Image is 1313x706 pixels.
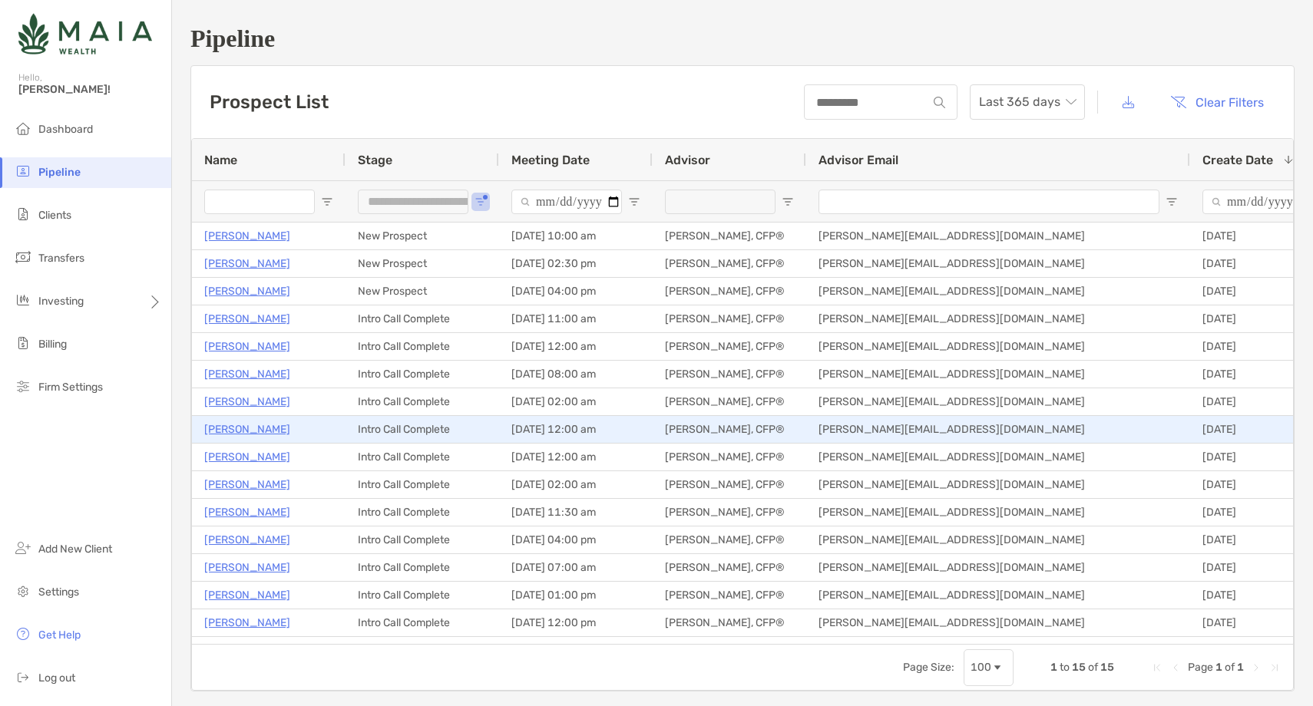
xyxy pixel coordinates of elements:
[1188,661,1213,674] span: Page
[38,543,112,556] span: Add New Client
[346,609,499,636] div: Intro Call Complete
[14,119,32,137] img: dashboard icon
[665,153,710,167] span: Advisor
[346,444,499,470] div: Intro Call Complete
[346,554,499,581] div: Intro Call Complete
[1202,153,1273,167] span: Create Date
[204,447,290,467] a: [PERSON_NAME]
[204,475,290,494] a: [PERSON_NAME]
[346,416,499,443] div: Intro Call Complete
[358,153,392,167] span: Stage
[1151,661,1163,674] div: First Page
[903,661,954,674] div: Page Size:
[14,248,32,266] img: transfers icon
[346,250,499,277] div: New Prospect
[204,365,290,384] p: [PERSON_NAME]
[499,250,653,277] div: [DATE] 02:30 pm
[782,196,794,208] button: Open Filter Menu
[806,554,1190,581] div: [PERSON_NAME][EMAIL_ADDRESS][DOMAIN_NAME]
[499,416,653,443] div: [DATE] 12:00 am
[204,613,290,632] a: [PERSON_NAME]
[653,499,806,526] div: [PERSON_NAME], CFP®
[346,471,499,498] div: Intro Call Complete
[1060,661,1070,674] span: to
[499,471,653,498] div: [DATE] 02:00 am
[806,609,1190,636] div: [PERSON_NAME][EMAIL_ADDRESS][DOMAIN_NAME]
[1202,190,1313,214] input: Create Date Filter Input
[806,499,1190,526] div: [PERSON_NAME][EMAIL_ADDRESS][DOMAIN_NAME]
[806,250,1190,277] div: [PERSON_NAME][EMAIL_ADDRESS][DOMAIN_NAME]
[819,190,1159,214] input: Advisor Email Filter Input
[653,305,806,332] div: [PERSON_NAME], CFP®
[204,190,315,214] input: Name Filter Input
[346,499,499,526] div: Intro Call Complete
[204,153,237,167] span: Name
[38,586,79,599] span: Settings
[14,582,32,600] img: settings icon
[499,361,653,388] div: [DATE] 08:00 am
[14,668,32,686] img: logout icon
[499,582,653,609] div: [DATE] 01:00 pm
[1268,661,1281,674] div: Last Page
[204,530,290,549] p: [PERSON_NAME]
[204,309,290,328] a: [PERSON_NAME]
[14,625,32,643] img: get-help icon
[806,361,1190,388] div: [PERSON_NAME][EMAIL_ADDRESS][DOMAIN_NAME]
[979,85,1076,119] span: Last 365 days
[499,223,653,249] div: [DATE] 10:00 am
[1237,661,1244,674] span: 1
[346,361,499,388] div: Intro Call Complete
[511,153,590,167] span: Meeting Date
[806,444,1190,470] div: [PERSON_NAME][EMAIL_ADDRESS][DOMAIN_NAME]
[653,278,806,305] div: [PERSON_NAME], CFP®
[806,388,1190,415] div: [PERSON_NAME][EMAIL_ADDRESS][DOMAIN_NAME]
[499,278,653,305] div: [DATE] 04:00 pm
[1225,661,1235,674] span: of
[204,226,290,246] a: [PERSON_NAME]
[653,471,806,498] div: [PERSON_NAME], CFP®
[653,388,806,415] div: [PERSON_NAME], CFP®
[653,582,806,609] div: [PERSON_NAME], CFP®
[806,223,1190,249] div: [PERSON_NAME][EMAIL_ADDRESS][DOMAIN_NAME]
[204,254,290,273] a: [PERSON_NAME]
[971,661,991,674] div: 100
[475,196,487,208] button: Open Filter Menu
[346,388,499,415] div: Intro Call Complete
[653,333,806,360] div: [PERSON_NAME], CFP®
[204,558,290,577] a: [PERSON_NAME]
[1100,661,1114,674] span: 15
[38,671,75,685] span: Log out
[190,25,1295,53] h1: Pipeline
[38,628,81,642] span: Get Help
[346,582,499,609] div: Intro Call Complete
[806,278,1190,305] div: [PERSON_NAME][EMAIL_ADDRESS][DOMAIN_NAME]
[14,205,32,223] img: clients icon
[204,503,290,522] a: [PERSON_NAME]
[964,649,1014,686] div: Page Size
[499,609,653,636] div: [DATE] 12:00 pm
[499,333,653,360] div: [DATE] 12:00 am
[204,282,290,301] a: [PERSON_NAME]
[653,250,806,277] div: [PERSON_NAME], CFP®
[38,123,93,136] span: Dashboard
[1169,661,1182,674] div: Previous Page
[499,305,653,332] div: [DATE] 11:00 am
[14,334,32,352] img: billing icon
[38,209,71,222] span: Clients
[346,333,499,360] div: Intro Call Complete
[204,337,290,356] a: [PERSON_NAME]
[18,83,162,96] span: [PERSON_NAME]!
[1159,85,1275,119] button: Clear Filters
[806,305,1190,332] div: [PERSON_NAME][EMAIL_ADDRESS][DOMAIN_NAME]
[204,420,290,439] a: [PERSON_NAME]
[346,278,499,305] div: New Prospect
[14,291,32,309] img: investing icon
[653,416,806,443] div: [PERSON_NAME], CFP®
